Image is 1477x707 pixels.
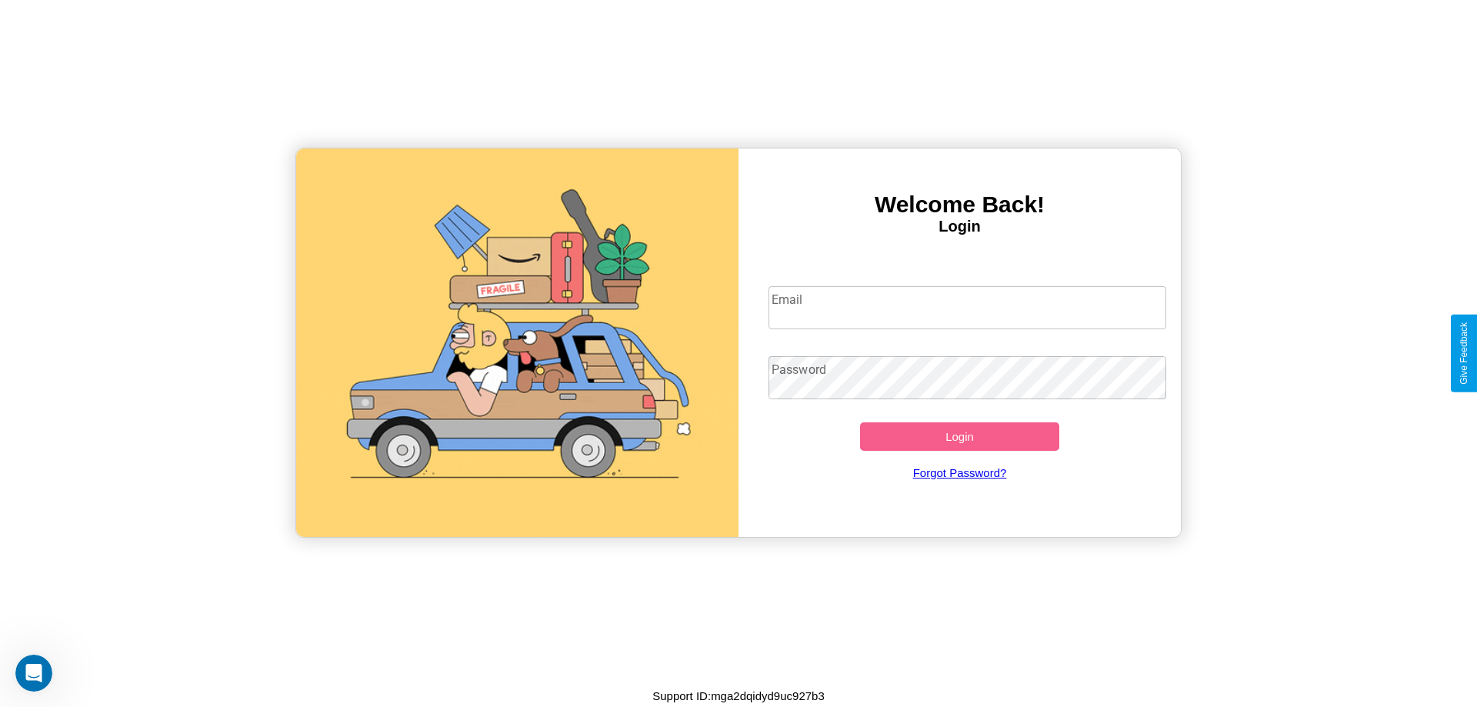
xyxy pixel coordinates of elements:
[860,422,1059,451] button: Login
[296,148,738,537] img: gif
[15,655,52,692] iframe: Intercom live chat
[1459,322,1469,385] div: Give Feedback
[738,192,1181,218] h3: Welcome Back!
[652,685,825,706] p: Support ID: mga2dqidyd9uc927b3
[761,451,1159,495] a: Forgot Password?
[738,218,1181,235] h4: Login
